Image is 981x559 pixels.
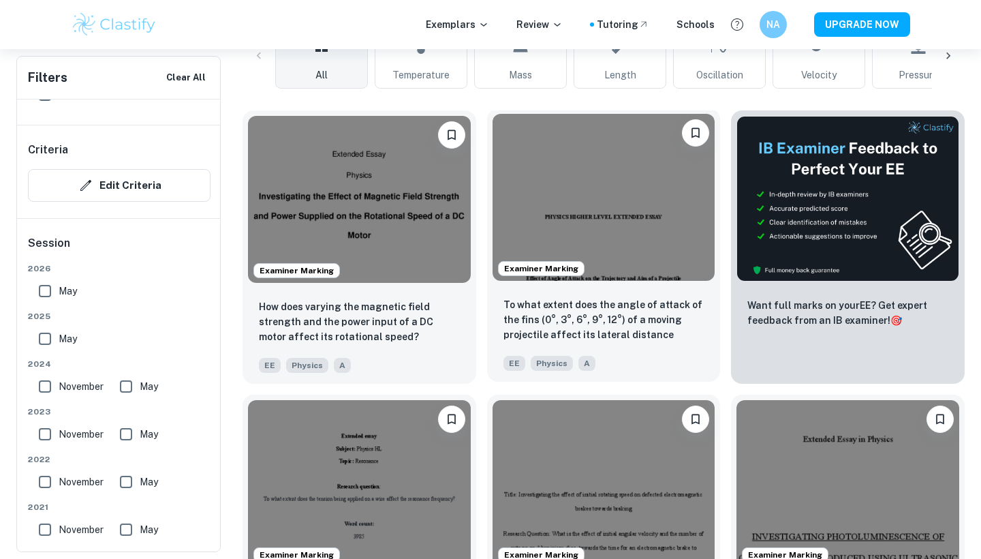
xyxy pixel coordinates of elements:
button: Bookmark [438,406,465,433]
span: 2026 [28,262,211,275]
span: Examiner Marking [499,262,584,275]
span: Physics [531,356,573,371]
p: Review [516,17,563,32]
span: EE [259,358,281,373]
a: Examiner MarkingBookmarkTo what extent does the angle of attack of the fins (0°, 3°, 6°, 9°, 12°)... [487,110,721,384]
span: Length [604,67,636,82]
span: May [140,427,158,442]
span: Temperature [392,67,450,82]
button: UPGRADE NOW [814,12,910,37]
button: Bookmark [438,121,465,149]
img: Physics EE example thumbnail: How does varying the magnetic field stre [248,116,471,283]
img: Clastify logo [71,11,157,38]
span: November [59,379,104,394]
span: All [315,67,328,82]
span: May [140,379,158,394]
span: 🎯 [890,315,902,326]
span: May [140,474,158,489]
h6: Session [28,235,211,262]
p: Exemplars [426,17,489,32]
h6: Filters [28,68,67,87]
span: Pressure [899,67,938,82]
button: Edit Criteria [28,169,211,202]
span: Examiner Marking [254,265,339,277]
span: November [59,474,104,489]
span: May [59,331,77,346]
button: Help and Feedback [726,13,749,36]
span: 2023 [28,406,211,418]
span: 2024 [28,358,211,370]
img: Thumbnail [736,116,959,282]
a: Schools [676,17,715,32]
span: November [59,522,104,537]
a: ThumbnailWant full marks on yourEE? Get expert feedback from an IB examiner! [731,110,965,384]
h6: NA [766,17,781,32]
button: NA [760,11,787,38]
span: 2022 [28,453,211,466]
span: November [59,427,104,442]
span: 2025 [28,310,211,322]
p: How does varying the magnetic field strength and the power input of a DC motor affect its rotatio... [259,299,460,344]
button: Bookmark [926,406,954,433]
span: A [578,356,595,371]
span: Oscillation [696,67,743,82]
p: Want full marks on your EE ? Get expert feedback from an IB examiner! [747,298,948,328]
button: Bookmark [682,119,709,147]
span: 2021 [28,501,211,513]
span: May [140,522,158,537]
span: EE [503,356,525,371]
span: May [59,284,77,299]
span: Velocity [801,67,837,82]
span: A [334,358,351,373]
button: Clear All [163,67,209,88]
p: To what extent does the angle of attack of the fins (0°, 3°, 6°, 9°, 12°) of a moving projectile ... [503,297,704,344]
button: Bookmark [682,406,709,433]
h6: Criteria [28,142,68,158]
a: Tutoring [597,17,649,32]
a: Examiner MarkingBookmarkHow does varying the magnetic field strength and the power input of a DC ... [243,110,476,384]
span: Physics [286,358,328,373]
span: Mass [509,67,532,82]
img: Physics EE example thumbnail: To what extent does the angle of attack [493,114,715,281]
